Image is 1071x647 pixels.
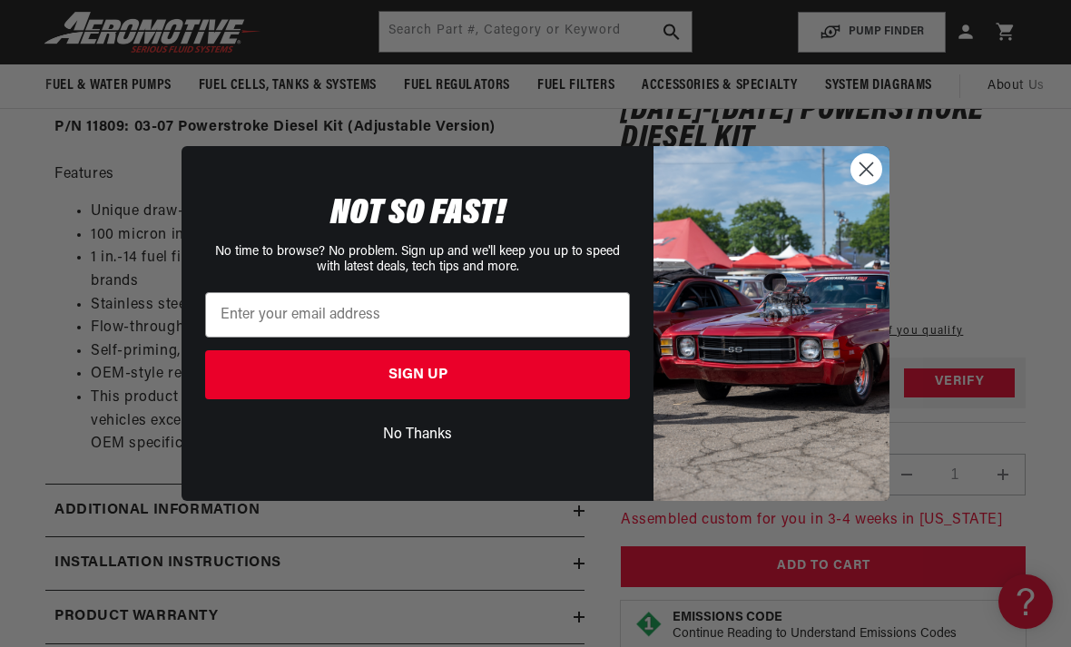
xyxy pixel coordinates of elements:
[330,196,506,232] span: NOT SO FAST!
[215,245,620,274] span: No time to browse? No problem. Sign up and we'll keep you up to speed with latest deals, tech tip...
[850,153,882,185] button: Close dialog
[205,417,630,452] button: No Thanks
[205,350,630,399] button: SIGN UP
[205,292,630,338] input: Enter your email address
[653,146,889,500] img: 85cdd541-2605-488b-b08c-a5ee7b438a35.jpeg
